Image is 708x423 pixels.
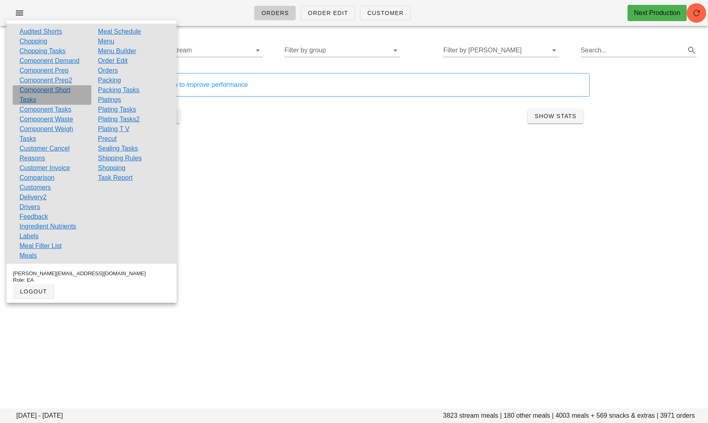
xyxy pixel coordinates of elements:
a: Packing [98,76,121,85]
a: Drivers [19,202,40,212]
a: Orders [254,6,296,20]
a: Component Demand [19,56,80,66]
a: Order Edit [301,6,355,20]
a: Order Edit [98,56,127,66]
a: Shipping Rules [98,153,142,163]
a: Delivery2 [19,192,47,202]
a: Menu [98,37,114,46]
a: Audited Shorts [19,27,62,37]
a: Customer Cancel Reasons [19,144,85,163]
a: Component Waste [19,114,73,124]
a: Menu Builder [98,46,136,56]
a: Plating T V [98,124,130,134]
a: Component Prep2 [19,76,72,85]
span: logout [19,288,47,295]
span: Orders [261,10,289,16]
a: Packing Tasks [98,85,139,95]
a: Feedback [19,212,48,222]
a: Component Weigh Tasks [19,124,85,144]
div: Filter by stream [147,44,263,57]
span: Show Stats [534,113,576,119]
a: Customer Invoice Comparison [19,163,85,183]
a: Precut [98,134,117,144]
a: Meal Filter List [19,241,62,251]
a: Component Short Tasks [19,85,85,105]
a: Meal Schedule [98,27,141,37]
span: Customer [367,10,404,16]
a: Customers [19,183,51,192]
button: Show Stats [528,109,583,123]
a: Ingredient Nutrients [19,222,76,231]
a: Component Prep [19,66,69,76]
div: Role: EA [13,277,170,283]
a: Platings [98,95,121,105]
span: Order Edit [308,10,348,16]
a: Chopping Tasks [19,46,66,56]
a: Labels [19,231,39,241]
a: Task Report [98,173,132,183]
a: Plating Tasks2 [98,114,140,124]
a: Customer [360,6,411,20]
a: Sealing Tasks [98,144,138,153]
div: [PERSON_NAME][EMAIL_ADDRESS][DOMAIN_NAME] [13,270,170,277]
a: Meals [19,251,37,261]
a: Orders [98,66,118,76]
div: Filter by group [285,44,400,57]
div: Filter by [PERSON_NAME] [443,44,559,57]
a: Shopping [98,163,125,173]
div: Orders are hidden to improve performance [125,80,583,90]
div: Next Production [634,8,680,18]
a: Component Tasks [19,105,71,114]
button: logout [13,284,54,299]
a: Plating Tasks [98,105,136,114]
a: Chopping [19,37,47,46]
